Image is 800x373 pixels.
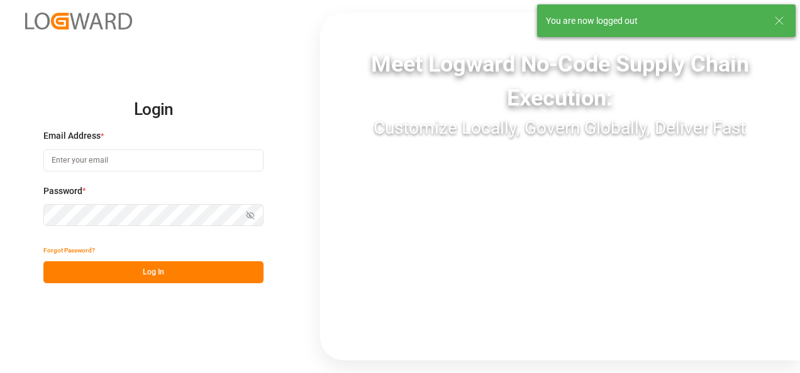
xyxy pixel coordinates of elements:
[25,13,132,30] img: Logward_new_orange.png
[320,115,800,141] div: Customize Locally, Govern Globally, Deliver Fast
[43,185,82,198] span: Password
[320,47,800,115] div: Meet Logward No-Code Supply Chain Execution:
[43,261,264,283] button: Log In
[546,14,762,28] div: You are now logged out
[43,129,101,143] span: Email Address
[43,149,264,171] input: Enter your email
[43,90,264,130] h2: Login
[43,239,95,261] button: Forgot Password?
